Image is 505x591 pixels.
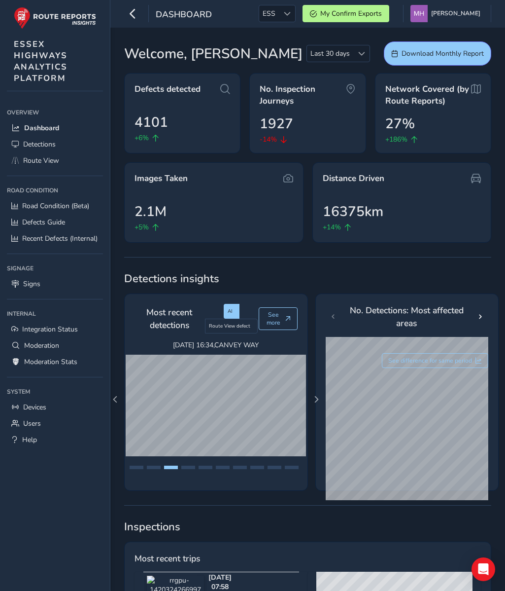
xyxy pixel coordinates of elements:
[216,466,230,469] button: Page 6
[7,276,103,292] a: Signs
[7,120,103,136] a: Dashboard
[410,5,484,22] button: [PERSON_NAME]
[22,218,65,227] span: Defects Guide
[7,415,103,432] a: Users
[22,201,89,211] span: Road Condition (Beta)
[14,7,96,29] img: rr logo
[7,321,103,337] a: Integration Status
[7,261,103,276] div: Signage
[7,399,103,415] a: Devices
[388,357,472,365] span: See difference for same period
[7,354,103,370] a: Moderation Stats
[320,9,382,18] span: My Confirm Exports
[7,198,103,214] a: Road Condition (Beta)
[22,435,37,444] span: Help
[7,384,103,399] div: System
[260,134,277,145] span: -14%
[7,214,103,230] a: Defects Guide
[323,173,384,185] span: Distance Driven
[309,393,323,406] button: Next Page
[268,466,281,469] button: Page 9
[259,307,297,330] button: See more
[135,112,168,133] span: 4101
[23,279,40,289] span: Signs
[7,306,103,321] div: Internal
[384,41,491,66] button: Download Monthly Report
[341,304,472,330] span: No. Detections: Most affected areas
[124,43,303,64] span: Welcome, [PERSON_NAME]
[250,466,264,469] button: Page 8
[205,319,258,333] div: Route View defect
[126,340,306,350] span: [DATE] 16:34 , CANVEY WAY
[22,234,98,243] span: Recent Defects (Internal)
[7,105,103,120] div: Overview
[164,466,178,469] button: Page 3
[23,140,56,149] span: Detections
[303,5,389,22] button: My Confirm Exports
[259,5,279,22] span: ESS
[224,304,239,319] div: AI
[24,341,59,350] span: Moderation
[124,271,491,286] span: Detections insights
[385,134,407,145] span: +186%
[135,83,201,95] span: Defects detected
[382,353,488,368] button: See difference for same period
[307,45,353,62] span: Last 30 days
[7,230,103,247] a: Recent Defects (Internal)
[23,403,46,412] span: Devices
[7,183,103,198] div: Road Condition
[233,466,247,469] button: Page 7
[181,466,195,469] button: Page 4
[7,432,103,448] a: Help
[385,113,415,134] span: 27%
[260,83,345,107] span: No. Inspection Journeys
[147,466,161,469] button: Page 2
[135,306,204,332] span: Most recent detections
[108,393,122,406] button: Previous Page
[14,38,67,84] span: ESSEX HIGHWAYS ANALYTICS PLATFORM
[22,325,78,334] span: Integration Status
[135,222,149,232] span: +5%
[135,133,149,143] span: +6%
[385,83,471,107] span: Network Covered (by Route Reports)
[124,519,491,534] span: Inspections
[228,308,233,315] span: AI
[410,5,428,22] img: diamond-layout
[209,323,250,330] span: Route View defect
[135,552,200,565] span: Most recent trips
[7,136,103,152] a: Detections
[323,201,383,222] span: 16375km
[23,419,41,428] span: Users
[24,357,77,367] span: Moderation Stats
[402,49,484,58] span: Download Monthly Report
[24,123,59,133] span: Dashboard
[130,466,143,469] button: Page 1
[7,337,103,354] a: Moderation
[135,173,188,185] span: Images Taken
[135,201,167,222] span: 2.1M
[260,113,293,134] span: 1927
[323,222,341,232] span: +14%
[431,5,480,22] span: [PERSON_NAME]
[23,156,59,165] span: Route View
[199,466,212,469] button: Page 5
[265,311,281,327] span: See more
[471,557,495,581] div: Open Intercom Messenger
[7,152,103,169] a: Route View
[156,8,212,22] span: Dashboard
[285,466,299,469] button: Page 10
